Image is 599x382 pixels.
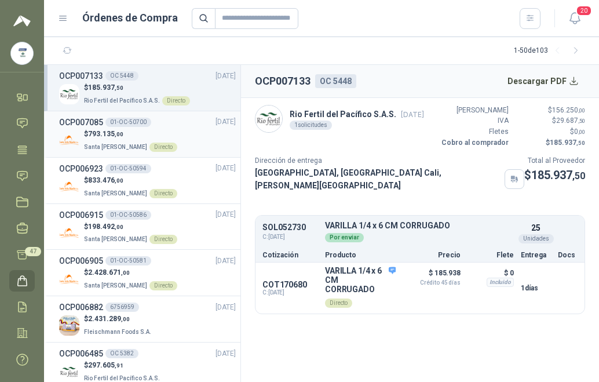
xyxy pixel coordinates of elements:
[574,128,585,136] span: 0
[467,252,514,259] p: Flete
[290,108,424,121] p: Rio Fertil del Pacífico S.A.S.
[518,234,554,243] div: Unidades
[262,223,318,232] p: SOL052730
[59,209,236,245] a: OCP00691501-OC-50586[DATE] Company Logo$198.492,00Santa [PERSON_NAME]Directo
[578,118,585,124] span: ,50
[262,232,318,242] span: C: [DATE]
[84,82,190,93] p: $
[149,189,177,198] div: Directo
[550,139,585,147] span: 185.937
[521,252,551,259] p: Entrega
[576,5,592,16] span: 20
[88,130,123,138] span: 793.135
[516,137,585,148] p: $
[84,314,154,325] p: $
[325,299,352,308] div: Directo
[25,247,41,256] span: 47
[84,144,147,150] span: Santa [PERSON_NAME]
[84,267,177,278] p: $
[59,162,236,199] a: OCP00692301-OC-50594[DATE] Company Logo$833.476,00Santa [PERSON_NAME]Directo
[59,209,103,221] h3: OCP006915
[88,223,123,231] span: 198.492
[59,301,236,337] a: OCP0068826756959[DATE] Company Logo$2.431.289,00Fleischmann Foods S.A.
[315,74,356,88] div: OC 5448
[516,115,585,126] p: $
[439,137,509,148] p: Cobro al comprador
[88,315,130,323] span: 2.431.289
[59,162,103,175] h3: OCP006923
[325,221,514,230] p: VARILLA 1/4 x 6 CM CORRUGADO
[255,155,524,166] p: Dirección de entrega
[216,163,236,174] span: [DATE]
[325,266,396,294] p: VARILLA 1/4 x 6 CM CORRUGADO
[216,209,236,220] span: [DATE]
[84,236,147,242] span: Santa [PERSON_NAME]
[216,348,236,359] span: [DATE]
[576,140,585,146] span: ,50
[84,375,160,381] span: Rio Fertil del Pacífico S.A.S.
[59,347,103,360] h3: OCP006485
[115,177,123,184] span: ,00
[467,266,514,280] p: $ 0
[88,83,123,92] span: 185.937
[59,70,103,82] h3: OCP007133
[216,117,236,128] span: [DATE]
[59,315,79,336] img: Company Logo
[59,362,79,382] img: Company Logo
[59,130,79,151] img: Company Logo
[84,360,162,371] p: $
[325,233,364,242] div: Por enviar
[439,115,509,126] p: IVA
[59,301,103,314] h3: OCP006882
[556,117,585,125] span: 29.687
[59,116,236,152] a: OCP00708501-OC-50700[DATE] Company Logo$793.135,00Santa [PERSON_NAME]Directo
[115,224,123,230] span: ,00
[121,316,130,322] span: ,00
[84,129,177,140] p: $
[9,244,35,265] a: 47
[564,8,585,29] button: 20
[162,96,190,105] div: Directo
[13,14,31,28] img: Logo peakr
[105,164,151,173] div: 01-OC-50594
[84,97,160,104] span: Rio Fertil del Pacífico S.A.S.
[516,126,585,137] p: $
[552,106,585,114] span: 156.250
[255,73,311,89] h2: OCP007133
[290,121,332,130] div: 1 solicitudes
[531,168,585,182] span: 185.937
[149,281,177,290] div: Directo
[501,70,586,93] button: Descargar PDF
[59,116,103,129] h3: OCP007085
[578,129,585,135] span: ,00
[84,329,151,335] span: Fleischmann Foods S.A.
[216,256,236,267] span: [DATE]
[105,118,151,127] div: 01-OC-50700
[514,42,585,60] div: 1 - 50 de 103
[149,143,177,152] div: Directo
[88,176,123,184] span: 833.476
[216,302,236,313] span: [DATE]
[439,105,509,116] p: [PERSON_NAME]
[255,105,282,132] img: Company Logo
[255,166,500,192] p: [GEOGRAPHIC_DATA], [GEOGRAPHIC_DATA] Cali , [PERSON_NAME][GEOGRAPHIC_DATA]
[121,270,130,276] span: ,00
[115,131,123,137] span: ,00
[59,223,79,243] img: Company Logo
[572,170,585,181] span: ,50
[403,280,461,286] span: Crédito 45 días
[105,349,138,358] div: OC 5382
[262,280,318,289] p: COT170680
[403,252,461,259] p: Precio
[105,210,151,220] div: 01-OC-50586
[401,110,424,119] span: [DATE]
[59,269,79,289] img: Company Logo
[59,70,236,106] a: OCP007133OC 5448[DATE] Company Logo$185.937,50Rio Fertil del Pacífico S.A.S.Directo
[262,252,318,259] p: Cotización
[149,235,177,244] div: Directo
[82,10,178,26] h1: Órdenes de Compra
[84,282,147,289] span: Santa [PERSON_NAME]
[524,155,585,166] p: Total al Proveedor
[521,281,551,295] p: 1 días
[325,252,396,259] p: Producto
